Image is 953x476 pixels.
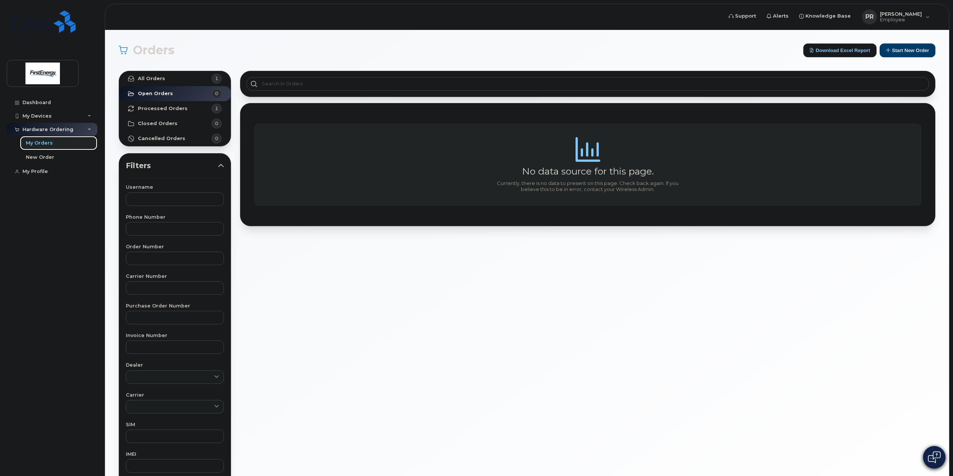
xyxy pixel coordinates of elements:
a: Open Orders0 [119,86,231,101]
div: No data source for this page. [522,166,654,177]
label: Dealer [126,363,224,368]
label: Carrier Number [126,274,224,279]
span: Orders [133,45,174,56]
span: 1 [215,105,218,112]
span: 1 [215,75,218,82]
label: Invoice Number [126,333,224,338]
label: IMEI [126,452,224,457]
a: All Orders1 [119,71,231,86]
label: Carrier [126,393,224,398]
label: SIM [126,422,224,427]
a: Closed Orders0 [119,116,231,131]
img: Open chat [928,451,941,463]
strong: Closed Orders [138,121,177,127]
label: Purchase Order Number [126,304,224,309]
span: 0 [215,135,218,142]
div: Currently, there is no data to present on this page. Check back again. If you believe this to be ... [494,181,682,192]
strong: Open Orders [138,91,173,97]
strong: All Orders [138,76,165,82]
a: Cancelled Orders0 [119,131,231,146]
span: 0 [215,120,218,127]
span: 0 [215,90,218,97]
input: Search in orders [246,77,929,91]
a: Processed Orders1 [119,101,231,116]
label: Phone Number [126,215,224,220]
strong: Processed Orders [138,106,188,112]
label: Username [126,185,224,190]
strong: Cancelled Orders [138,136,185,142]
button: Download Excel Report [803,43,877,57]
span: Filters [126,160,218,171]
button: Start New Order [880,43,935,57]
label: Order Number [126,245,224,249]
